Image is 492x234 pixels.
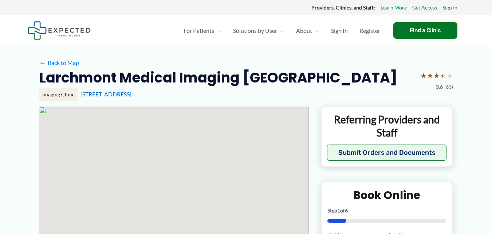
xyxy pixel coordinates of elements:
[427,69,433,82] span: ★
[178,18,227,43] a: For PatientsMenu Toggle
[277,18,284,43] span: Menu Toggle
[28,21,91,40] img: Expected Healthcare Logo - side, dark font, small
[345,207,348,214] span: 6
[327,145,447,161] button: Submit Orders and Documents
[420,69,427,82] span: ★
[312,18,319,43] span: Menu Toggle
[446,69,453,82] span: ★
[442,3,457,12] a: Sign In
[184,18,214,43] span: For Patients
[39,88,78,101] div: Imaging Clinic
[311,4,375,11] strong: Providers, Clinics, and Staff:
[39,69,397,87] h2: Larchmont Medical Imaging [GEOGRAPHIC_DATA]
[354,18,386,43] a: Register
[233,18,277,43] span: Solutions by User
[290,18,325,43] a: AboutMenu Toggle
[436,82,443,92] span: 3.6
[327,188,446,202] h2: Book Online
[227,18,290,43] a: Solutions by UserMenu Toggle
[39,59,46,66] span: ←
[359,18,380,43] span: Register
[214,18,221,43] span: Menu Toggle
[393,22,457,39] a: Find a Clinic
[412,3,437,12] a: Get Access
[327,113,447,139] p: Referring Providers and Staff
[178,18,386,43] nav: Primary Site Navigation
[80,91,131,97] a: [STREET_ADDRESS]
[433,69,440,82] span: ★
[39,57,79,68] a: ←Back to Map
[444,82,453,92] span: (63)
[296,18,312,43] span: About
[440,69,446,82] span: ★
[337,207,340,214] span: 1
[325,18,354,43] a: Sign In
[381,3,407,12] a: Learn More
[327,208,446,213] p: Step of
[331,18,348,43] span: Sign In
